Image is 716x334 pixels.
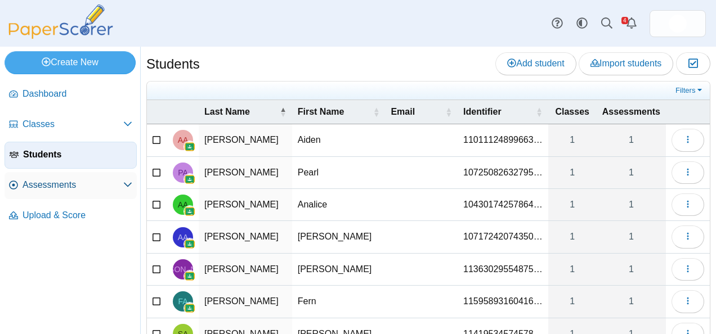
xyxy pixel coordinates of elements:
[292,221,386,253] td: [PERSON_NAME]
[5,111,137,138] a: Classes
[597,286,666,317] a: 1
[548,124,597,156] a: 1
[597,254,666,285] a: 1
[298,106,371,118] span: First Name
[463,168,543,177] span: 107250826327957229946
[673,85,707,96] a: Filters
[548,221,597,252] a: 1
[184,174,195,185] img: googleClassroom-logo.png
[463,200,543,209] span: 104301742578642659845
[178,136,189,144] span: Aiden Ahmed
[178,201,189,209] span: Analice Allen
[292,286,386,318] td: Fern
[204,106,278,118] span: Last Name
[590,58,661,68] span: Import students
[292,189,386,221] td: Analice
[5,202,137,229] a: Upload & Score
[199,189,292,221] td: [PERSON_NAME]
[23,118,123,130] span: Classes
[23,148,132,161] span: Students
[178,297,187,305] span: Fern Arendt
[373,106,379,118] span: First Name : Activate to sort
[597,221,666,252] a: 1
[184,270,195,282] img: googleClassroom-logo.png
[292,254,386,286] td: [PERSON_NAME]
[548,254,597,285] a: 1
[184,141,195,152] img: googleClassroom-logo.png
[579,52,673,75] a: Import students
[23,179,123,191] span: Assessments
[23,209,132,222] span: Upload & Score
[199,286,292,318] td: [PERSON_NAME]
[597,157,666,188] a: 1
[146,55,200,74] h1: Students
[463,264,543,274] span: 113630295548753559911
[184,238,195,250] img: googleClassroom-logo.png
[650,10,706,37] a: ps.r5E9VB7rKI6hwE6f
[507,58,564,68] span: Add student
[548,157,597,188] a: 1
[445,106,452,118] span: Email : Activate to sort
[199,157,292,189] td: [PERSON_NAME]
[554,106,591,118] span: Classes
[292,124,386,156] td: Aiden
[199,254,292,286] td: [PERSON_NAME]
[669,15,687,33] span: Edward Noble
[184,206,195,217] img: googleClassroom-logo.png
[184,303,195,314] img: googleClassroom-logo.png
[199,221,292,253] td: [PERSON_NAME]
[150,265,215,273] span: James Andrews
[5,31,117,40] a: PaperScorer
[5,142,137,169] a: Students
[619,11,644,36] a: Alerts
[178,233,189,241] span: Anthony Allen
[178,169,188,177] span: Pearl Albritton
[292,157,386,189] td: Pearl
[199,124,292,156] td: [PERSON_NAME]
[5,172,137,199] a: Assessments
[602,106,660,118] span: Assessments
[5,81,137,108] a: Dashboard
[536,106,543,118] span: Identifier : Activate to sort
[391,106,443,118] span: Email
[463,106,534,118] span: Identifier
[463,135,543,145] span: 110111248996639423308
[5,51,136,74] a: Create New
[23,88,132,100] span: Dashboard
[280,106,287,118] span: Last Name : Activate to invert sorting
[597,189,666,220] a: 1
[463,232,543,241] span: 107172420743505849944
[495,52,576,75] a: Add student
[548,189,597,220] a: 1
[669,15,687,33] img: ps.r5E9VB7rKI6hwE6f
[5,4,117,39] img: PaperScorer
[597,124,666,156] a: 1
[548,286,597,317] a: 1
[463,296,543,306] span: 115958931604162727100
